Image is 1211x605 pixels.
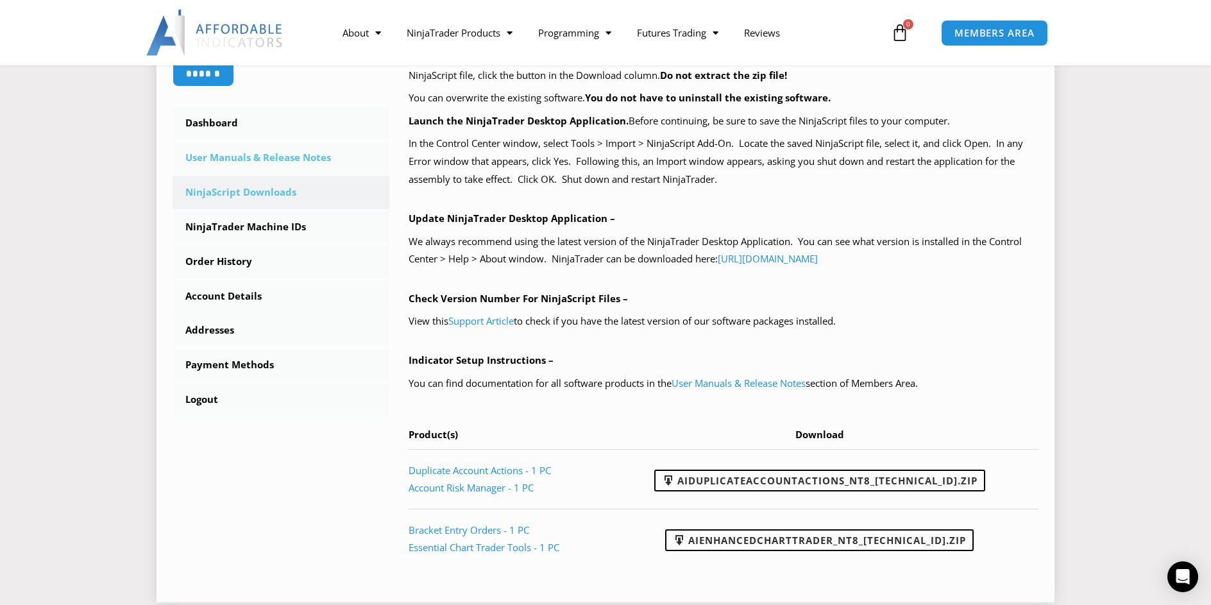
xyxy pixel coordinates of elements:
a: MEMBERS AREA [941,20,1048,46]
b: Do not extract the zip file! [660,69,787,81]
a: Reviews [731,18,793,47]
img: LogoAI | Affordable Indicators – NinjaTrader [146,10,284,56]
a: NinjaScript Downloads [173,176,389,209]
a: AIEnhancedChartTrader_NT8_[TECHNICAL_ID].zip [665,529,974,551]
a: AIDuplicateAccountActions_NT8_[TECHNICAL_ID].zip [654,470,985,491]
b: Update NinjaTrader Desktop Application – [409,212,615,225]
span: 0 [903,19,913,30]
b: Check Version Number For NinjaScript Files – [409,292,628,305]
div: Open Intercom Messenger [1167,561,1198,592]
b: You do not have to uninstall the existing software. [585,91,831,104]
nav: Account pages [173,107,389,416]
p: View this to check if you have the latest version of our software packages installed. [409,312,1039,330]
b: Launch the NinjaTrader Desktop Application. [409,114,629,127]
a: Support Article [448,314,514,327]
p: Before continuing, be sure to save the NinjaScript files to your computer. [409,112,1039,130]
p: You can overwrite the existing software. [409,89,1039,107]
a: Logout [173,383,389,416]
a: Payment Methods [173,348,389,382]
a: Order History [173,245,389,278]
a: NinjaTrader Products [394,18,525,47]
a: NinjaTrader Machine IDs [173,210,389,244]
span: MEMBERS AREA [954,28,1035,38]
b: Indicator Setup Instructions – [409,354,554,366]
p: In the Control Center window, select Tools > Import > NinjaScript Add-On. Locate the saved NinjaS... [409,135,1039,189]
a: 0 [872,14,928,51]
a: About [330,18,394,47]
a: Essential Chart Trader Tools - 1 PC [409,541,559,554]
p: We always recommend using the latest version of the NinjaTrader Desktop Application. You can see ... [409,233,1039,269]
a: Bracket Entry Orders - 1 PC [409,524,529,536]
p: You can find documentation for all software products in the section of Members Area. [409,375,1039,393]
a: Duplicate Account Actions - 1 PC [409,464,551,477]
p: Your purchased products with available NinjaScript downloads are listed in the table below, at th... [409,49,1039,85]
a: Account Details [173,280,389,313]
a: Futures Trading [624,18,731,47]
a: Dashboard [173,107,389,140]
a: Account Risk Manager - 1 PC [409,481,534,494]
a: [URL][DOMAIN_NAME] [718,252,818,265]
a: Addresses [173,314,389,347]
a: User Manuals & Release Notes [173,141,389,175]
span: Download [795,428,844,441]
nav: Menu [330,18,888,47]
a: Programming [525,18,624,47]
span: Product(s) [409,428,458,441]
a: User Manuals & Release Notes [672,377,806,389]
